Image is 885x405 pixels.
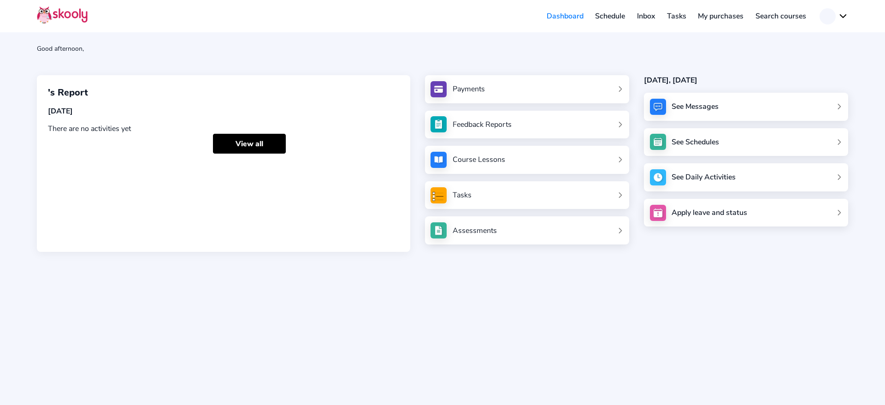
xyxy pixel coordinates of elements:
[431,152,447,168] img: courses.jpg
[820,8,848,24] button: chevron down outline
[431,187,623,203] a: Tasks
[431,187,447,203] img: tasksForMpWeb.png
[48,86,88,99] span: 's Report
[48,124,399,134] div: There are no activities yet
[48,106,399,116] div: [DATE]
[431,152,623,168] a: Course Lessons
[431,81,447,97] img: payments.jpg
[453,190,472,200] div: Tasks
[672,208,747,218] div: Apply leave and status
[453,155,505,165] div: Course Lessons
[431,222,447,238] img: assessments.jpg
[672,101,719,112] div: See Messages
[37,44,848,53] div: Good afternoon,
[453,119,512,130] div: Feedback Reports
[453,84,485,94] div: Payments
[749,9,812,24] a: Search courses
[644,163,848,191] a: See Daily Activities
[431,116,623,132] a: Feedback Reports
[644,199,848,227] a: Apply leave and status
[631,9,661,24] a: Inbox
[644,128,848,156] a: See Schedules
[431,116,447,132] img: see_atten.jpg
[672,137,719,147] div: See Schedules
[541,9,590,24] a: Dashboard
[213,134,286,154] a: View all
[431,222,623,238] a: Assessments
[650,134,666,150] img: schedule.jpg
[661,9,692,24] a: Tasks
[37,6,88,24] img: Skooly
[453,226,497,236] div: Assessments
[590,9,631,24] a: Schedule
[431,81,623,97] a: Payments
[692,9,749,24] a: My purchases
[650,169,666,185] img: activity.jpg
[650,99,666,115] img: messages.jpg
[650,205,666,221] img: apply_leave.jpg
[672,172,736,182] div: See Daily Activities
[644,75,848,85] div: [DATE], [DATE]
